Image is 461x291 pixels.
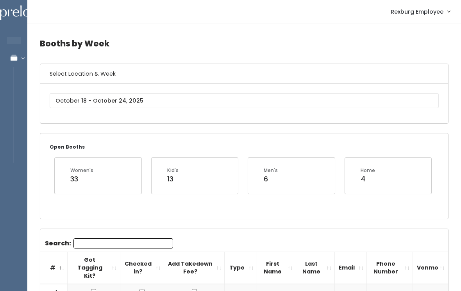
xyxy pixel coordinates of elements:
[45,238,173,248] label: Search:
[264,167,278,174] div: Men's
[225,252,257,284] th: Type: activate to sort column ascending
[40,33,448,54] h4: Booths by Week
[120,252,164,284] th: Checked in?: activate to sort column ascending
[361,167,375,174] div: Home
[167,167,179,174] div: Kid's
[68,252,120,284] th: Got Tagging Kit?: activate to sort column ascending
[70,167,93,174] div: Women's
[257,252,296,284] th: First Name: activate to sort column ascending
[335,252,367,284] th: Email: activate to sort column ascending
[361,174,375,184] div: 4
[167,174,179,184] div: 13
[383,3,458,20] a: Rexburg Employee
[164,252,225,284] th: Add Takedown Fee?: activate to sort column ascending
[50,144,85,150] small: Open Booths
[413,252,448,284] th: Venmo: activate to sort column ascending
[50,93,439,108] input: October 18 - October 24, 2025
[40,64,448,84] h6: Select Location & Week
[296,252,335,284] th: Last Name: activate to sort column ascending
[73,238,173,248] input: Search:
[264,174,278,184] div: 6
[391,7,443,16] span: Rexburg Employee
[367,252,413,284] th: Phone Number: activate to sort column ascending
[40,252,68,284] th: #: activate to sort column descending
[70,174,93,184] div: 33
